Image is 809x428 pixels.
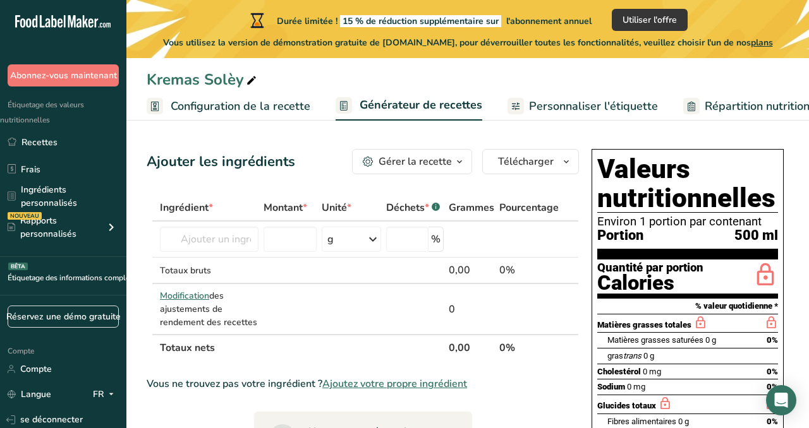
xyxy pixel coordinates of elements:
font: Compte [20,363,52,375]
font: Glucides totaux [597,401,656,410]
button: Abonnez-vous maintenant [8,64,119,86]
input: Ajouter un ingrédient [160,227,259,252]
font: Ajouter les ingrédients [147,152,295,171]
font: Gérer la recette [379,155,452,169]
font: Pourcentage [499,201,559,215]
font: Calories [597,271,674,295]
a: Réservez une démo gratuite [8,306,119,328]
font: Portion [597,227,643,243]
font: Réservez une démo gratuite [6,311,121,323]
font: Étiquetage des informations complémentaires [8,273,162,283]
font: Générateur de recettes [360,97,482,112]
font: se déconnecter [20,413,83,425]
font: Langue [21,388,51,400]
font: Valeurs nutritionnelles [597,153,776,213]
font: 15 % de réduction supplémentaire sur [343,15,499,27]
font: 0 g [705,335,716,345]
font: Durée limitée ! [277,15,338,27]
font: FR [93,388,104,400]
font: Cholestérol [597,367,641,376]
font: g [327,232,334,246]
font: 0,00 [449,341,470,355]
font: Vous ne trouvez pas votre ingrédient ? [147,377,322,391]
font: Modification [160,290,209,302]
font: Matières grasses saturées [607,335,703,345]
font: 0% [767,335,778,345]
font: des ajustements de rendement des recettes [160,290,257,328]
font: Abonnez-vous maintenant [10,69,117,81]
font: 0 mg [627,382,645,391]
font: trans [623,351,642,360]
font: Grammes [449,201,494,215]
font: Fibres alimentaires [607,417,676,426]
font: Configuration de la recette [171,98,310,114]
font: Utiliser l'offre [623,14,677,26]
font: Totaux nets [160,341,215,355]
font: 0% [767,367,778,376]
font: plans [751,37,773,49]
font: 0 g [678,417,689,426]
font: Rapports personnalisés [20,215,76,240]
font: Personnaliser l'étiquette [529,98,658,114]
a: Générateur de recettes [336,91,482,121]
font: Quantité par portion [597,261,703,275]
font: Environ 1 portion par contenant [597,215,762,229]
font: Frais [21,163,40,175]
font: Kremas Solèy [147,69,244,90]
font: Ingrédients personnalisés [21,184,77,209]
font: 0% [499,263,515,277]
font: 0 g [643,351,654,360]
button: Gérer la recette [352,149,472,174]
font: Sodium [597,382,625,391]
button: Utiliser l'offre [612,9,688,31]
font: Totaux bruts [160,265,211,276]
font: Ingrédient [160,201,209,215]
font: 0% [767,382,778,391]
font: gras [607,351,623,360]
div: Ouvrir Intercom Messenger [766,385,796,415]
font: 0 [449,302,455,316]
font: 0% [499,341,515,355]
font: Ajoutez votre propre ingrédient [322,377,467,391]
font: Recettes [21,136,58,148]
button: Télécharger [482,149,579,174]
font: 0 mg [643,367,661,376]
a: Configuration de la recette [147,92,310,121]
font: % valeur quotidienne * [695,301,778,311]
font: Montant [264,201,303,215]
font: Unité [322,201,347,215]
font: Vous utilisez la version de démonstration gratuite de [DOMAIN_NAME], pour déverrouiller toutes le... [163,37,751,49]
font: Matières grasses totales [597,320,691,330]
font: 0,00 [449,263,470,277]
font: l'abonnement annuel [506,15,592,27]
font: Compte [8,346,34,356]
font: 0% [767,417,778,426]
font: 500 ml [734,227,778,243]
font: Télécharger [498,155,554,169]
font: Déchets [386,201,425,215]
font: BÊTA [11,263,25,270]
a: Personnaliser l'étiquette [508,92,658,121]
font: NOUVEAU [10,212,39,220]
